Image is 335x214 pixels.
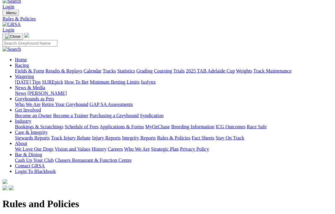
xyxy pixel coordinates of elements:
div: About [15,146,333,152]
a: Track Injury Rebate [51,135,91,140]
a: Fields & Form [15,68,44,74]
a: News & Media [15,85,45,90]
a: Greyhounds as Pets [15,96,54,101]
div: Bar & Dining [15,158,333,163]
a: Vision and Values [55,146,90,152]
a: Minimum Betting Limits [90,79,140,85]
div: Greyhounds as Pets [15,102,333,107]
a: Bookings & Scratchings [15,124,63,129]
div: News & Media [15,91,333,96]
a: Become an Owner [15,113,52,118]
a: Retire Your Greyhound [42,102,88,107]
a: Strategic Plan [151,146,179,152]
div: Racing [15,68,333,74]
a: Fact Sheets [192,135,214,140]
a: Industry [15,118,31,124]
div: Care & Integrity [15,135,333,141]
a: History [92,146,106,152]
a: Calendar [83,68,101,74]
button: Toggle navigation [2,10,19,16]
img: logo-grsa-white.png [2,179,7,184]
a: Coursing [154,68,172,74]
a: MyOzChase [145,124,170,129]
a: Race Safe [247,124,266,129]
a: Chasers Restaurant & Function Centre [55,158,132,163]
a: [DATE] Tips [15,79,41,85]
button: Toggle navigation [2,33,23,40]
a: Home [15,57,27,62]
img: twitter.svg [9,185,14,190]
a: Become a Trainer [53,113,88,118]
a: Wagering [15,74,34,79]
a: Stay On Track [216,135,244,140]
div: Industry [15,124,333,130]
a: Tracks [103,68,116,74]
a: News [15,91,26,96]
a: Bar & Dining [15,152,42,157]
a: Careers [108,146,123,152]
img: GRSA [2,22,21,27]
a: Who We Are [124,146,150,152]
a: Injury Reports [92,135,121,140]
a: Login To Blackbook [15,169,56,174]
a: Login [2,4,14,9]
a: Care & Integrity [15,130,48,135]
a: Track Maintenance [253,68,292,74]
a: Isolynx [141,79,156,85]
img: logo-grsa-white.png [24,33,29,38]
input: Search [2,40,57,47]
a: Breeding Information [171,124,214,129]
a: [PERSON_NAME] [27,91,67,96]
a: Privacy Policy [180,146,209,152]
a: Integrity Reports [122,135,156,140]
a: Login [2,27,14,33]
a: About [15,141,27,146]
h1: Rules and Policies [2,198,333,210]
a: Trials [173,68,185,74]
a: We Love Our Dogs [15,146,53,152]
span: Menu [6,11,16,15]
a: 2025 TAB Adelaide Cup [186,68,235,74]
a: Cash Up Your Club [15,158,54,163]
a: Weights [236,68,252,74]
a: Who We Are [15,102,41,107]
div: Get Involved [15,113,333,118]
a: Rules & Policies [157,135,190,140]
img: facebook.svg [2,185,7,190]
a: Get Involved [15,107,41,113]
img: Search [2,47,21,52]
a: SUREpick [42,79,63,85]
a: Results & Replays [45,68,82,74]
a: ICG Outcomes [216,124,245,129]
a: Applications & Forms [100,124,144,129]
a: Stewards Reports [15,135,50,140]
a: Schedule of Fees [65,124,98,129]
a: Grading [136,68,153,74]
a: Purchasing a Greyhound [90,113,139,118]
div: Wagering [15,79,333,85]
a: GAP SA Assessments [90,102,133,107]
a: How To Bet [65,79,89,85]
img: Close [5,34,20,39]
a: Rules & Policies [2,16,333,22]
a: Racing [15,63,29,68]
a: Statistics [117,68,135,74]
a: Contact GRSA [15,163,45,168]
a: Syndication [140,113,163,118]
